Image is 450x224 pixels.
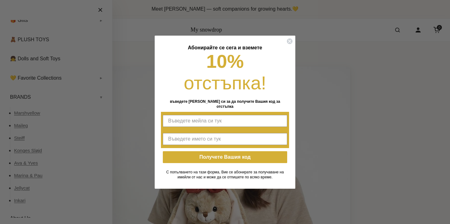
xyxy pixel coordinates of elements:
[163,151,287,163] button: Получете Вашия код
[166,170,284,179] span: С попълването на тази форма, Вие се абонирате за получаване на имейли от нас и може да се отпишет...
[188,45,262,50] span: Абонирайте се сега и вземете
[206,51,244,72] span: 10%
[170,99,280,109] span: въведете [PERSON_NAME] си за да получите Вашия код за отстъпка
[287,38,293,44] button: Close dialog
[184,72,266,93] span: отстъпка!
[163,115,287,127] input: Въведете мейла си тук
[163,133,287,145] input: Въведете името си тук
